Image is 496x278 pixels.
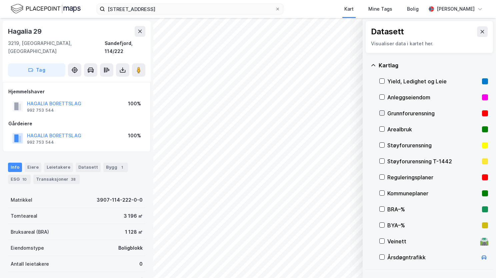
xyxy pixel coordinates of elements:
[125,228,143,236] div: 1 128 ㎡
[387,237,477,245] div: Veinett
[8,88,145,96] div: Hjemmelshaver
[33,175,80,184] div: Transaksjoner
[387,157,479,165] div: Støyforurensning T-1442
[103,163,128,172] div: Bygg
[8,163,22,172] div: Info
[371,40,488,48] div: Visualiser data i kartet her.
[76,163,101,172] div: Datasett
[139,260,143,268] div: 0
[11,3,81,15] img: logo.f888ab2527a4732fd821a326f86c7f29.svg
[480,237,489,246] div: 🛣️
[387,141,479,149] div: Støyforurensning
[11,244,44,252] div: Eiendomstype
[44,163,73,172] div: Leietakere
[8,39,105,55] div: 3219, [GEOGRAPHIC_DATA], [GEOGRAPHIC_DATA]
[8,63,65,77] button: Tag
[11,228,49,236] div: Bruksareal (BRA)
[11,196,32,204] div: Matrikkel
[387,125,479,133] div: Arealbruk
[387,93,479,101] div: Anleggseiendom
[105,39,145,55] div: Sandefjord, 114/222
[118,244,143,252] div: Boligblokk
[387,221,479,229] div: BYA–%
[344,5,354,13] div: Kart
[70,176,77,183] div: 38
[8,26,43,37] div: Hagalia 29
[387,253,477,261] div: Årsdøgntrafikk
[387,189,479,197] div: Kommuneplaner
[387,109,479,117] div: Grunnforurensning
[11,260,49,268] div: Antall leietakere
[27,140,54,145] div: 992 753 544
[124,212,143,220] div: 3 196 ㎡
[379,61,488,69] div: Kartlag
[27,108,54,113] div: 992 753 544
[97,196,143,204] div: 3907-114-222-0-0
[105,4,275,14] input: Søk på adresse, matrikkel, gårdeiere, leietakere eller personer
[21,176,28,183] div: 10
[371,26,404,37] div: Datasett
[25,163,41,172] div: Eiere
[463,246,496,278] iframe: Chat Widget
[387,173,479,181] div: Reguleringsplaner
[387,77,479,85] div: Yield, Ledighet og Leie
[8,175,31,184] div: ESG
[11,212,37,220] div: Tomteareal
[407,5,419,13] div: Bolig
[128,132,141,140] div: 100%
[387,205,479,213] div: BRA–%
[119,164,125,171] div: 1
[128,100,141,108] div: 100%
[437,5,475,13] div: [PERSON_NAME]
[8,120,145,128] div: Gårdeiere
[368,5,392,13] div: Mine Tags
